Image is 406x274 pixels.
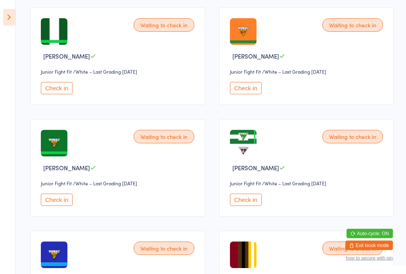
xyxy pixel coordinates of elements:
[41,242,67,268] img: image1746072982.png
[230,68,261,75] div: Junior Fight Fit
[134,242,194,255] div: Waiting to check in
[322,130,383,144] div: Waiting to check in
[73,180,137,187] span: / White – Last Grading [DATE]
[134,19,194,32] div: Waiting to check in
[262,68,326,75] span: / White – Last Grading [DATE]
[347,229,393,238] button: Auto-cycle: ON
[43,52,90,61] span: [PERSON_NAME]
[41,68,72,75] div: Junior Fight Fit
[345,241,393,250] button: Exit kiosk mode
[230,130,257,157] img: image1756270685.png
[322,19,383,32] div: Waiting to check in
[230,19,257,45] img: image1756188991.png
[230,82,262,95] button: Check in
[232,52,279,61] span: [PERSON_NAME]
[230,180,261,187] div: Junior Fight Fit
[134,130,194,144] div: Waiting to check in
[41,130,67,157] img: image1750901506.png
[43,164,90,172] span: [PERSON_NAME]
[322,242,383,255] div: Waiting to check in
[230,242,257,268] img: image1756267191.png
[262,180,326,187] span: / White – Last Grading [DATE]
[346,255,393,261] button: how to secure with pin
[73,68,137,75] span: / White – Last Grading [DATE]
[41,82,73,95] button: Check in
[41,180,72,187] div: Junior Fight Fit
[230,194,262,206] button: Check in
[41,194,73,206] button: Check in
[232,164,279,172] span: [PERSON_NAME]
[41,19,67,45] img: image1756184102.png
